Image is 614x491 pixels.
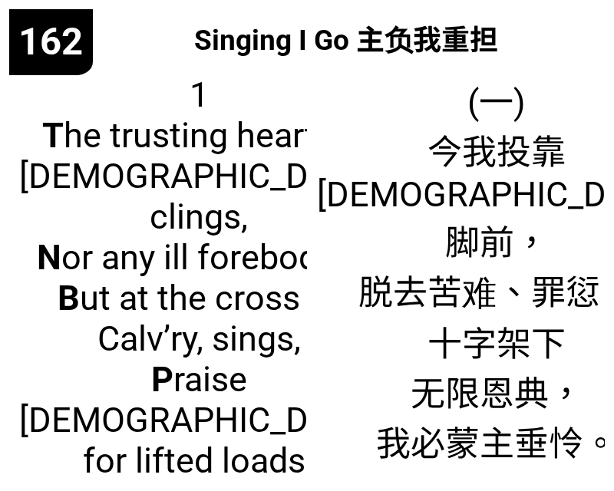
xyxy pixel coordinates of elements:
[194,17,498,60] span: Singing I Go 主负我重担
[19,74,379,481] span: 1 he trusting heart to [DEMOGRAPHIC_DATA] clings, or any ill forebodes, ut at the cross of Calv’r...
[18,20,83,64] span: 162
[37,237,61,278] b: N
[42,115,64,156] b: T
[151,359,173,400] b: P
[58,278,80,318] b: B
